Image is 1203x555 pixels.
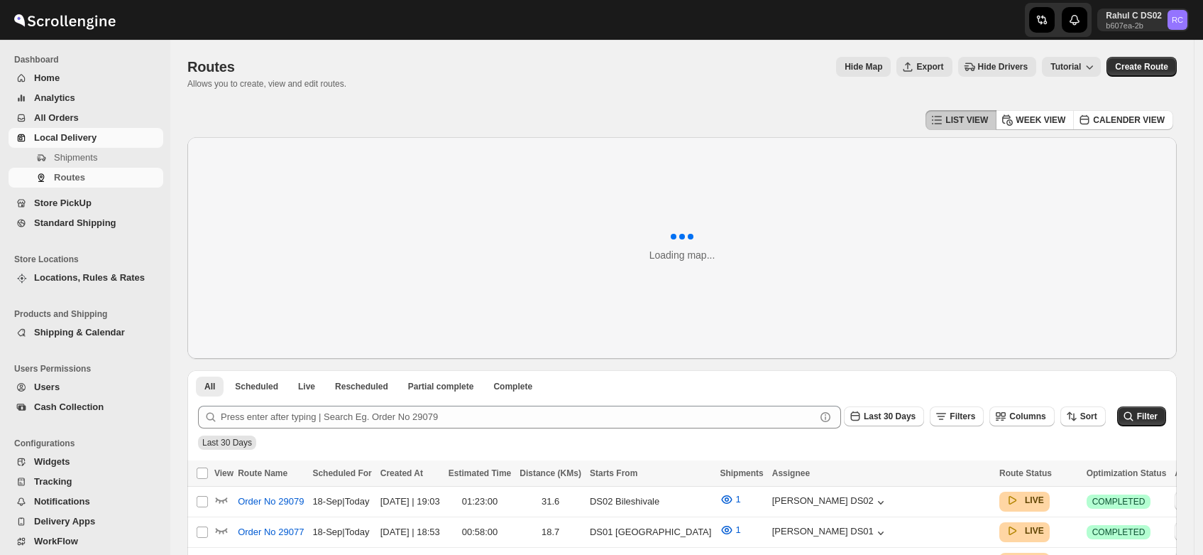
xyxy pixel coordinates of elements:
[864,411,916,421] span: Last 30 Days
[945,114,988,126] span: LIST VIEW
[896,57,952,77] button: Export
[1042,57,1101,77] button: Tutorial
[9,88,163,108] button: Analytics
[34,72,60,83] span: Home
[1025,526,1044,536] b: LIVE
[34,112,79,123] span: All Orders
[844,406,924,426] button: Last 30 Days
[238,495,304,509] span: Order No 29079
[520,525,581,539] div: 18.7
[196,377,224,397] button: All routes
[238,468,287,478] span: Route Name
[9,512,163,532] button: Delivery Apps
[772,526,888,540] button: [PERSON_NAME] DS01
[312,496,369,507] span: 18-Sep | Today
[14,438,163,449] span: Configurations
[408,381,474,392] span: Partial complete
[235,381,278,392] span: Scheduled
[34,476,72,487] span: Tracking
[1168,10,1187,30] span: Rahul C DS02
[1087,468,1167,478] span: Optimization Status
[772,495,888,510] button: [PERSON_NAME] DS02
[711,488,749,511] button: 1
[34,456,70,467] span: Widgets
[11,2,118,38] img: ScrollEngine
[1097,9,1189,31] button: User menu
[335,381,388,392] span: Rescheduled
[380,468,423,478] span: Created At
[930,406,984,426] button: Filters
[950,411,975,421] span: Filters
[54,152,97,163] span: Shipments
[34,198,92,208] span: Store PickUp
[34,402,104,412] span: Cash Collection
[520,495,581,509] div: 31.6
[34,496,90,507] span: Notifications
[34,516,95,527] span: Delivery Apps
[9,377,163,397] button: Users
[1117,406,1166,426] button: Filter
[312,527,369,537] span: 18-Sep | Today
[1050,62,1081,72] span: Tutorial
[14,54,163,65] span: Dashboard
[999,468,1052,478] span: Route Status
[1106,57,1177,77] button: Create Route
[34,536,78,546] span: WorkFlow
[1009,411,1045,421] span: Columns
[9,148,163,168] button: Shipments
[649,248,715,262] div: Loading map...
[978,61,1028,72] span: Hide Drivers
[711,519,749,541] button: 1
[1137,411,1158,421] span: Filter
[9,472,163,492] button: Tracking
[989,406,1054,426] button: Columns
[1106,10,1162,21] p: Rahul C DS02
[1092,527,1146,538] span: COMPLETED
[590,525,711,539] div: DS01 [GEOGRAPHIC_DATA]
[204,381,215,392] span: All
[298,381,315,392] span: Live
[1172,16,1183,24] text: RC
[202,438,252,448] span: Last 30 Days
[9,68,163,88] button: Home
[54,172,85,183] span: Routes
[312,468,371,478] span: Scheduled For
[493,381,532,392] span: Complete
[14,363,163,375] span: Users Permissions
[34,92,75,103] span: Analytics
[34,382,60,392] span: Users
[1093,114,1165,126] span: CALENDER VIEW
[34,327,125,338] span: Shipping & Calendar
[9,168,163,188] button: Routes
[772,468,810,478] span: Assignee
[996,110,1074,130] button: WEEK VIEW
[238,525,304,539] span: Order No 29077
[1175,468,1201,478] span: Action
[229,490,312,513] button: Order No 29079
[14,308,163,320] span: Products and Shipping
[14,254,163,265] span: Store Locations
[720,468,763,478] span: Shipments
[9,268,163,288] button: Locations, Rules & Rates
[590,468,637,478] span: Starts From
[1060,406,1106,426] button: Sort
[735,524,740,535] span: 1
[9,323,163,343] button: Shipping & Calendar
[1092,496,1146,507] span: COMPLETED
[380,525,440,539] div: [DATE] | 18:53
[9,452,163,472] button: Widgets
[1080,411,1097,421] span: Sort
[958,57,1037,77] button: Hide Drivers
[845,61,882,72] span: Hide Map
[187,78,346,90] p: Allows you to create, view and edit routes.
[380,495,440,509] div: [DATE] | 19:03
[9,492,163,512] button: Notifications
[34,272,145,283] span: Locations, Rules & Rates
[449,525,511,539] div: 00:58:00
[34,132,97,143] span: Local Delivery
[1005,493,1044,507] button: LIVE
[187,59,235,75] span: Routes
[34,217,116,228] span: Standard Shipping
